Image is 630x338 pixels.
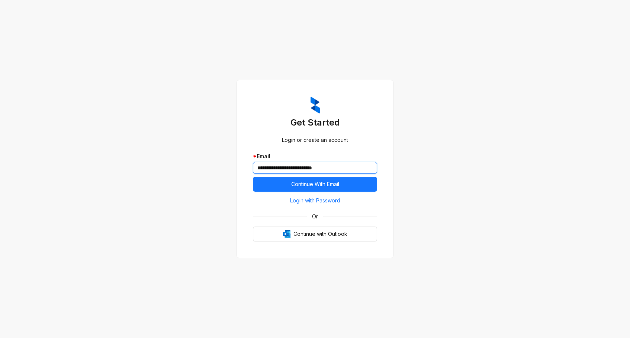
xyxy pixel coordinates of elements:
img: Outlook [283,230,290,238]
button: OutlookContinue with Outlook [253,227,377,241]
span: Continue with Outlook [293,230,347,238]
div: Email [253,152,377,160]
button: Login with Password [253,195,377,207]
span: Continue With Email [291,180,339,188]
img: ZumaIcon [311,97,320,114]
h3: Get Started [253,117,377,129]
span: Or [307,212,323,221]
div: Login or create an account [253,136,377,144]
button: Continue With Email [253,177,377,192]
span: Login with Password [290,196,340,205]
